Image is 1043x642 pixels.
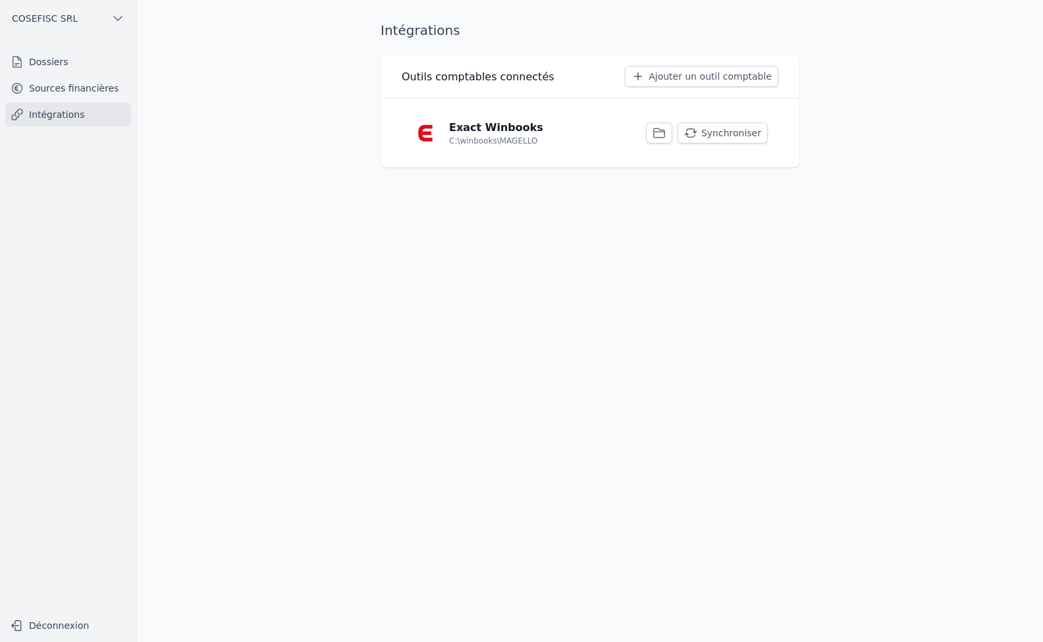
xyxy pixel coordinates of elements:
a: Intégrations [5,103,131,126]
a: Sources financières [5,76,131,100]
h1: Intégrations [381,21,460,40]
span: COSEFISC SRL [12,12,78,25]
button: Ajouter un outil comptable [625,66,778,87]
a: Exact Winbooks C:\winbooks\MAGELLO Synchroniser [402,109,778,157]
h3: Outils comptables connectés [402,69,554,85]
button: COSEFISC SRL [5,8,131,29]
p: Exact Winbooks [449,120,543,136]
p: C:\winbooks\MAGELLO [449,136,537,146]
a: Dossiers [5,50,131,74]
button: Déconnexion [5,615,131,636]
button: Synchroniser [678,122,768,144]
